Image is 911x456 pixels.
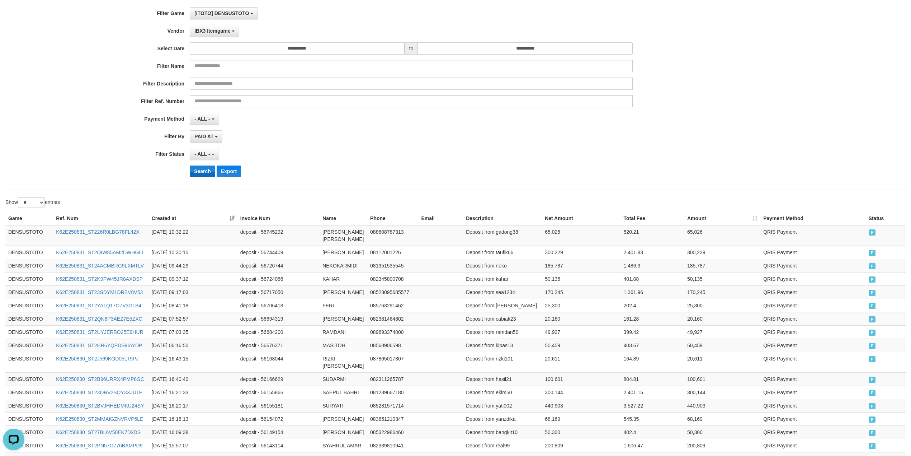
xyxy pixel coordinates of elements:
td: 082339810941 [367,439,418,452]
a: K62E250831_ST23SDYM1DRBV8V53 [56,289,143,295]
td: deposit - 56149154 [237,425,320,439]
td: [DATE] 16:43:15 [149,352,237,372]
td: Deposit from ramdan50 [463,325,542,339]
th: Ref. Num [53,212,149,225]
td: Deposit from real99 [463,439,542,452]
th: Amount: activate to sort column ascending [684,212,760,225]
td: Deposit from neko [463,259,542,272]
a: K62E250831_ST2QIW85AM2DWHGLI [56,250,143,255]
td: Deposit from yati002 [463,399,542,412]
td: [PERSON_NAME] [320,285,367,299]
td: DENSUSTOTO [5,246,53,259]
td: deposit - 56717050 [237,285,320,299]
td: 082345800708 [367,272,418,285]
td: Deposit from kahar [463,272,542,285]
td: QRIS Payment [760,272,865,285]
td: 100,601 [542,372,620,386]
td: [DATE] 07:03:35 [149,325,237,339]
span: PAID [869,417,876,423]
td: 25,300 [684,299,760,312]
td: 082381464802 [367,312,418,325]
td: 083851210347 [367,412,418,425]
td: 804.81 [621,372,684,386]
td: 081351535545 [367,259,418,272]
td: [DATE] 16:20:17 [149,399,237,412]
td: 085281571714 [367,399,418,412]
td: DENSUSTOTO [5,225,53,246]
td: SURYATI [320,399,367,412]
td: Deposit from hasil21 [463,372,542,386]
td: 20,160 [542,312,620,325]
td: MASITOH [320,339,367,352]
td: DENSUSTOTO [5,399,53,412]
th: Created at: activate to sort column ascending [149,212,237,225]
td: Deposit from taufik66 [463,246,542,259]
td: 08112001226 [367,246,418,259]
td: 200,809 [542,439,620,452]
td: deposit - 56143114 [237,439,320,452]
td: 202.4 [621,299,684,312]
button: - ALL - [190,148,219,160]
a: K62E250830_ST2BVJHHEDMKU24SY [56,403,144,409]
td: 440,903 [684,399,760,412]
td: QRIS Payment [760,339,865,352]
th: Description [463,212,542,225]
span: PAID [869,330,876,336]
a: K62E250830_ST2MMAIGZNVRVP6LE [56,416,143,422]
button: [ITOTO] DENSUSTOTO [190,7,258,19]
a: K62E250831_ST226R0LBG78FL42X [56,229,140,235]
select: Showentries [18,197,45,208]
td: SYAHRUL AMAR [320,439,367,452]
td: QRIS Payment [760,225,865,246]
td: 20,611 [684,352,760,372]
td: SAEPUL BAHRI [320,386,367,399]
td: 20,160 [684,312,760,325]
td: [DATE] 16:09:38 [149,425,237,439]
td: [DATE] 16:18:13 [149,412,237,425]
td: 085763291462 [367,299,418,312]
span: PAID [869,263,876,269]
td: 170,245 [542,285,620,299]
td: deposit - 56694319 [237,312,320,325]
td: 399.42 [621,325,684,339]
span: PAID [869,443,876,449]
td: 082311265787 [367,372,418,386]
td: 100,601 [684,372,760,386]
td: [DATE] 16:40:40 [149,372,237,386]
td: 50,300 [542,425,620,439]
td: 088808787313 [367,225,418,246]
a: K62E250830_ST2J569KOD05LT9PJ [56,356,138,362]
th: Total Fee [621,212,684,225]
th: Phone [367,212,418,225]
span: [ITOTO] DENSUSTOTO [194,10,249,16]
td: QRIS Payment [760,312,865,325]
td: Deposit from bangkit10 [463,425,542,439]
td: Deposit from [PERSON_NAME] [463,299,542,312]
td: 300,229 [542,246,620,259]
td: [DATE] 10:30:15 [149,246,237,259]
td: DENSUSTOTO [5,299,53,312]
span: PAID [869,377,876,383]
td: deposit - 56168044 [237,352,320,372]
td: 185,787 [684,259,760,272]
td: DENSUSTOTO [5,272,53,285]
td: [DATE] 08:41:18 [149,299,237,312]
td: DENSUSTOTO [5,285,53,299]
td: 2,401.15 [621,386,684,399]
td: [PERSON_NAME] [320,425,367,439]
td: 440,903 [542,399,620,412]
td: 545.35 [621,412,684,425]
td: [DATE] 16:21:33 [149,386,237,399]
td: 520.21 [621,225,684,246]
button: Export [217,166,241,177]
button: Open LiveChat chat widget [3,3,24,24]
td: deposit - 56724086 [237,272,320,285]
td: deposit - 56155866 [237,386,320,399]
td: deposit - 56154072 [237,412,320,425]
td: KAHAR [320,272,367,285]
th: Net Amount [542,212,620,225]
span: PAID [869,390,876,396]
td: 20,611 [542,352,620,372]
span: - ALL - [194,151,210,157]
td: [PERSON_NAME] [320,312,367,325]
